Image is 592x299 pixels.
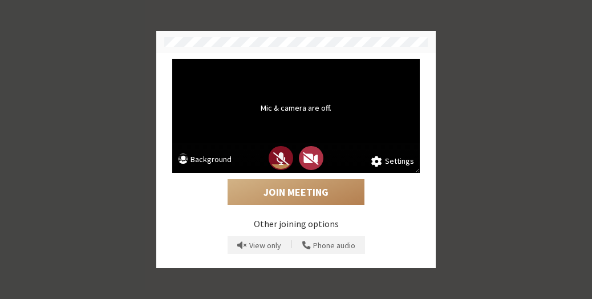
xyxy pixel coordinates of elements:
[298,236,359,254] button: Use your phone for mic and speaker while you view the meeting on this device.
[313,241,355,250] span: Phone audio
[172,217,420,231] p: Other joining options
[178,153,232,168] button: Background
[233,236,285,254] button: Prevent echo when there is already an active mic and speaker in the room.
[249,241,281,250] span: View only
[228,179,364,205] button: Join Meeting
[269,146,293,171] button: Mic is off
[291,238,293,253] span: |
[371,155,414,168] button: Settings
[299,146,323,171] button: Camera is off
[261,102,331,114] div: Mic & camera are off.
